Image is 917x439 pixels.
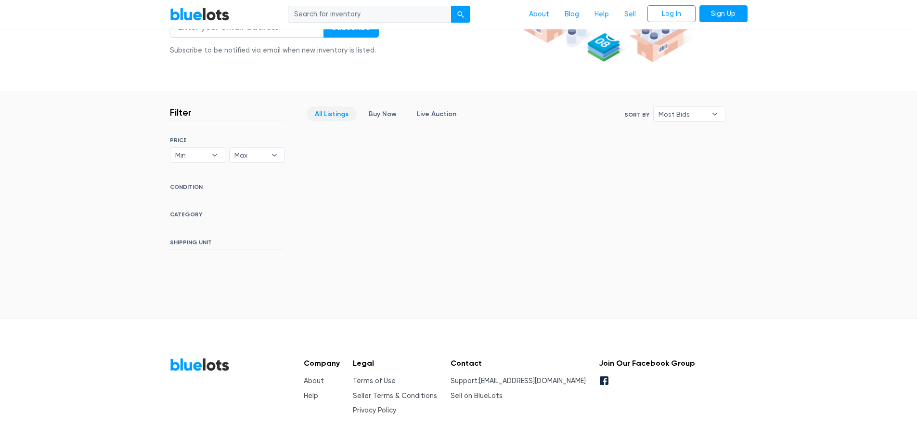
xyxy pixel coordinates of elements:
b: ▾ [205,148,225,162]
h5: Legal [353,359,437,368]
input: Search for inventory [288,6,452,23]
span: Most Bids [659,107,707,121]
b: ▾ [705,107,725,121]
label: Sort By [624,110,649,119]
h6: SHIPPING UNIT [170,239,285,250]
li: Support: [451,376,586,386]
a: All Listings [307,106,357,121]
a: Buy Now [361,106,405,121]
a: BlueLots [170,358,230,372]
h5: Join Our Facebook Group [599,359,695,368]
a: Seller Terms & Conditions [353,392,437,400]
h6: CATEGORY [170,211,285,222]
a: Help [304,392,318,400]
a: About [304,377,324,385]
a: Live Auction [409,106,465,121]
a: Sell on BlueLots [451,392,503,400]
a: Help [587,5,617,24]
h6: PRICE [170,137,285,144]
span: Min [175,148,207,162]
a: Privacy Policy [353,406,396,414]
a: About [521,5,557,24]
h5: Company [304,359,340,368]
a: Sell [617,5,644,24]
a: Log In [647,5,696,23]
a: Terms of Use [353,377,396,385]
b: ▾ [264,148,284,162]
span: Max [234,148,266,162]
h6: CONDITION [170,184,285,194]
h3: Filter [170,106,192,118]
a: BlueLots [170,7,230,21]
a: Blog [557,5,587,24]
div: Subscribe to be notified via email when new inventory is listed. [170,45,379,56]
a: Sign Up [699,5,748,23]
h5: Contact [451,359,586,368]
a: [EMAIL_ADDRESS][DOMAIN_NAME] [479,377,586,385]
